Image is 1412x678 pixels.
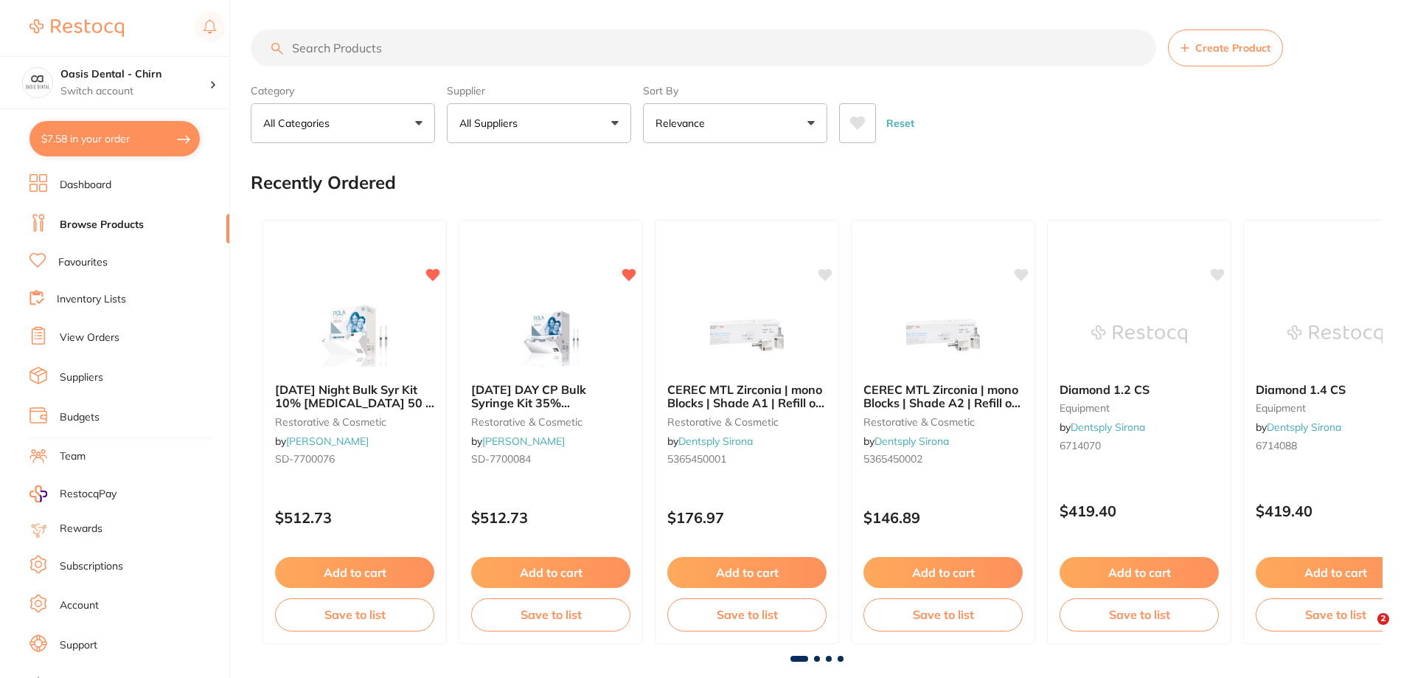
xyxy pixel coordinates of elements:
[863,383,1023,410] b: CEREC MTL Zirconia | mono Blocks | Shade A2 | Refill of 4
[275,383,434,410] b: POLA Night Bulk Syr Kit 10% Carbamide Peroxide 50 x 3g
[60,410,100,425] a: Budgets
[60,559,123,574] a: Subscriptions
[29,485,47,502] img: RestocqPay
[60,331,119,345] a: View Orders
[60,67,209,82] h4: Oasis Dental - Chirn
[57,292,126,307] a: Inventory Lists
[1256,421,1341,434] span: by
[643,84,827,97] label: Sort By
[667,416,827,428] small: restorative & cosmetic
[1091,297,1187,371] img: Diamond 1.2 CS
[863,416,1023,428] small: restorative & cosmetic
[275,453,434,465] small: SD-7700076
[60,218,144,232] a: Browse Products
[895,297,991,371] img: CEREC MTL Zirconia | mono Blocks | Shade A2 | Refill of 4
[286,435,369,448] a: [PERSON_NAME]
[1060,421,1145,434] span: by
[307,297,403,371] img: POLA Night Bulk Syr Kit 10% Carbamide Peroxide 50 x 3g
[471,383,630,410] b: POLA DAY CP Bulk Syringe Kit 35% Carbamide Peroxide 50 x 3g
[60,598,99,613] a: Account
[60,84,209,99] p: Switch account
[60,522,102,536] a: Rewards
[874,435,949,448] a: Dentsply Sirona
[275,416,434,428] small: restorative & cosmetic
[60,178,111,193] a: Dashboard
[1071,421,1145,434] a: Dentsply Sirona
[1060,402,1219,414] small: equipment
[1060,502,1219,519] p: $419.40
[1347,613,1383,648] iframe: Intercom live chat
[863,435,949,448] span: by
[1060,598,1219,631] button: Save to list
[863,557,1023,588] button: Add to cart
[471,509,630,526] p: $512.73
[251,103,435,143] button: All Categories
[1195,42,1270,54] span: Create Product
[29,121,200,156] button: $7.58 in your order
[1060,383,1219,396] b: Diamond 1.2 CS
[667,383,827,410] b: CEREC MTL Zirconia | mono Blocks | Shade A1 | Refill of 4
[459,116,524,131] p: All Suppliers
[23,68,52,97] img: Oasis Dental - Chirn
[678,435,753,448] a: Dentsply Sirona
[471,453,630,465] small: SD-7700084
[471,598,630,631] button: Save to list
[447,84,631,97] label: Supplier
[863,509,1023,526] p: $146.89
[275,509,434,526] p: $512.73
[60,370,103,385] a: Suppliers
[1060,557,1219,588] button: Add to cart
[60,638,97,653] a: Support
[29,485,116,502] a: RestocqPay
[275,435,369,448] span: by
[29,19,124,37] img: Restocq Logo
[275,598,434,631] button: Save to list
[251,173,396,193] h2: Recently Ordered
[863,598,1023,631] button: Save to list
[1377,613,1389,625] span: 2
[667,557,827,588] button: Add to cart
[482,435,565,448] a: [PERSON_NAME]
[643,103,827,143] button: Relevance
[251,30,1156,66] input: Search Products
[667,435,753,448] span: by
[29,11,124,45] a: Restocq Logo
[503,297,599,371] img: POLA DAY CP Bulk Syringe Kit 35% Carbamide Peroxide 50 x 3g
[1287,297,1383,371] img: Diamond 1.4 CS
[263,116,335,131] p: All Categories
[447,103,631,143] button: All Suppliers
[667,509,827,526] p: $176.97
[471,435,565,448] span: by
[60,449,86,464] a: Team
[655,116,711,131] p: Relevance
[1267,421,1341,434] a: Dentsply Sirona
[882,103,919,143] button: Reset
[60,487,116,502] span: RestocqPay
[275,557,434,588] button: Add to cart
[667,453,827,465] small: 5365450001
[471,416,630,428] small: restorative & cosmetic
[471,557,630,588] button: Add to cart
[251,84,435,97] label: Category
[699,297,795,371] img: CEREC MTL Zirconia | mono Blocks | Shade A1 | Refill of 4
[1060,440,1219,452] small: 6714070
[58,255,108,270] a: Favourites
[667,598,827,631] button: Save to list
[863,453,1023,465] small: 5365450002
[1168,30,1283,66] button: Create Product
